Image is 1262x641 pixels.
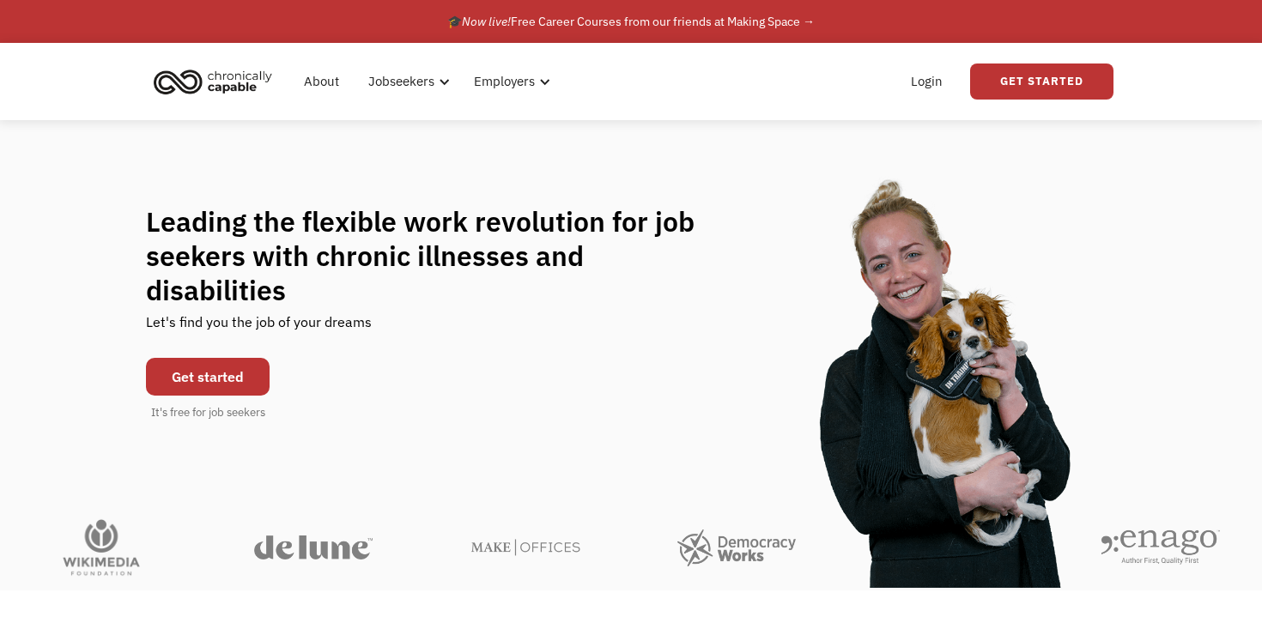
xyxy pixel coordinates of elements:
[474,71,535,92] div: Employers
[149,63,285,100] a: home
[462,14,511,29] em: Now live!
[146,307,372,349] div: Let's find you the job of your dreams
[358,54,455,109] div: Jobseekers
[151,404,265,421] div: It's free for job seekers
[294,54,349,109] a: About
[447,11,815,32] div: 🎓 Free Career Courses from our friends at Making Space →
[368,71,434,92] div: Jobseekers
[146,204,728,307] h1: Leading the flexible work revolution for job seekers with chronic illnesses and disabilities
[146,358,270,396] a: Get started
[464,54,555,109] div: Employers
[901,54,953,109] a: Login
[970,63,1113,100] a: Get Started
[149,63,277,100] img: Chronically Capable logo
